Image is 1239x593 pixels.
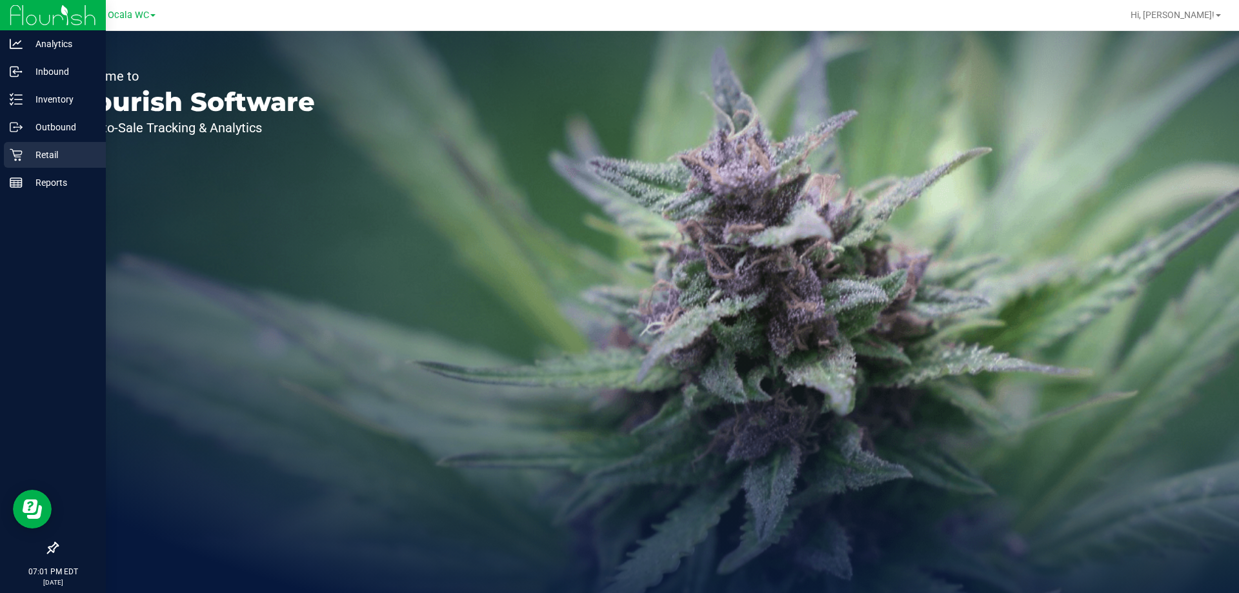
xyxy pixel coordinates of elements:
[23,92,100,107] p: Inventory
[23,64,100,79] p: Inbound
[70,70,315,83] p: Welcome to
[13,490,52,528] iframe: Resource center
[10,176,23,189] inline-svg: Reports
[70,121,315,134] p: Seed-to-Sale Tracking & Analytics
[23,147,100,163] p: Retail
[6,566,100,578] p: 07:01 PM EDT
[70,89,315,115] p: Flourish Software
[23,119,100,135] p: Outbound
[23,175,100,190] p: Reports
[10,93,23,106] inline-svg: Inventory
[1131,10,1214,20] span: Hi, [PERSON_NAME]!
[6,578,100,587] p: [DATE]
[23,36,100,52] p: Analytics
[10,148,23,161] inline-svg: Retail
[10,37,23,50] inline-svg: Analytics
[10,121,23,134] inline-svg: Outbound
[10,65,23,78] inline-svg: Inbound
[108,10,149,21] span: Ocala WC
